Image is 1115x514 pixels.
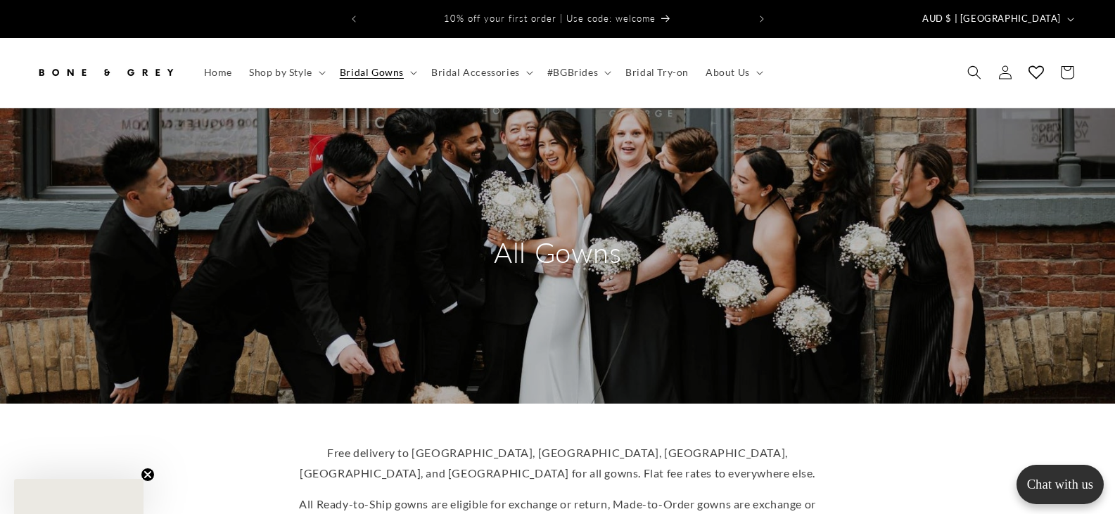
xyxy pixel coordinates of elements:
[204,66,232,79] span: Home
[249,66,312,79] span: Shop by Style
[706,66,750,79] span: About Us
[697,58,769,87] summary: About Us
[141,468,155,482] button: Close teaser
[539,58,617,87] summary: #BGBrides
[547,66,598,79] span: #BGBrides
[1017,477,1104,492] p: Chat with us
[331,58,423,87] summary: Bridal Gowns
[241,58,331,87] summary: Shop by Style
[338,6,369,32] button: Previous announcement
[914,6,1080,32] button: AUD $ | [GEOGRAPHIC_DATA]
[30,52,181,94] a: Bone and Grey Bridal
[625,66,689,79] span: Bridal Try-on
[959,57,990,88] summary: Search
[1017,465,1104,504] button: Open chatbox
[423,58,539,87] summary: Bridal Accessories
[617,58,697,87] a: Bridal Try-on
[14,479,144,514] div: Close teaser
[340,66,404,79] span: Bridal Gowns
[746,6,777,32] button: Next announcement
[196,58,241,87] a: Home
[922,12,1061,26] span: AUD $ | [GEOGRAPHIC_DATA]
[444,13,656,24] span: 10% off your first order | Use code: welcome
[35,57,176,88] img: Bone and Grey Bridal
[431,66,520,79] span: Bridal Accessories
[424,234,692,271] h2: All Gowns
[283,443,832,484] p: Free delivery to [GEOGRAPHIC_DATA], [GEOGRAPHIC_DATA], [GEOGRAPHIC_DATA], [GEOGRAPHIC_DATA], and ...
